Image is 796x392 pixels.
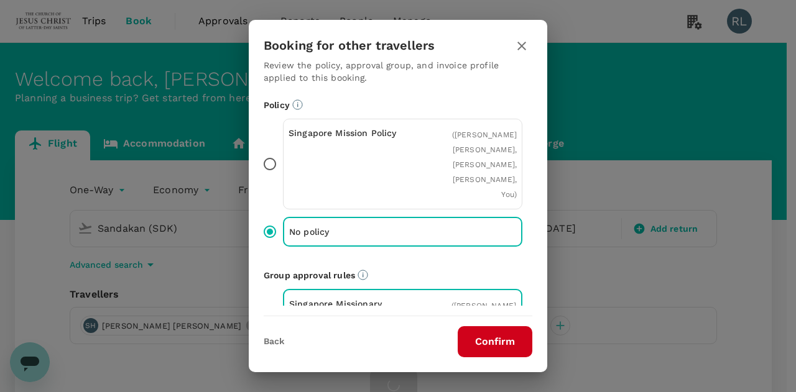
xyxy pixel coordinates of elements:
[264,99,532,111] p: Policy
[451,301,516,370] span: ( [PERSON_NAME] [PERSON_NAME], [PERSON_NAME], You, [PERSON_NAME] )
[292,99,303,110] svg: Booking restrictions are based on the selected travel policy.
[458,326,532,357] button: Confirm
[289,127,403,139] p: Singapore Mission Policy
[289,226,403,238] p: No policy
[452,130,517,199] span: ( [PERSON_NAME] [PERSON_NAME], [PERSON_NAME], [PERSON_NAME], You )
[358,270,368,280] svg: Default approvers or custom approval rules (if available) are based on the user group.
[289,298,403,310] p: Singapore Missionary
[264,337,284,347] button: Back
[264,59,532,84] p: Review the policy, approval group, and invoice profile applied to this booking.
[264,269,532,281] p: Group approval rules
[264,39,435,53] h3: Booking for other travellers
